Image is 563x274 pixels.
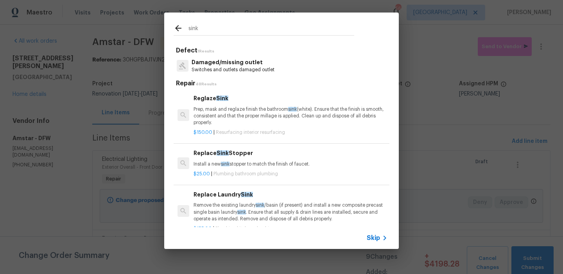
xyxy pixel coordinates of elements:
[367,234,380,242] span: Skip
[288,107,297,112] span: sink
[194,129,387,136] p: |
[195,82,217,86] span: 48 Results
[194,171,210,176] span: $25.00
[176,79,389,88] h5: Repair
[217,150,229,156] span: Sink
[197,49,214,53] span: 1 Results
[176,47,389,55] h5: Defect
[194,130,212,135] span: $150.00
[221,162,230,166] span: sink
[241,192,253,197] span: Sink
[194,171,387,177] p: |
[237,210,246,215] span: sink
[194,106,387,126] p: Prep, mask and reglaze finish the bathroom (white). Ensure that the finish is smooth, consistent ...
[194,225,387,232] p: |
[256,203,264,207] span: sink
[194,149,387,157] h6: Replace Stopper
[215,226,275,231] span: Plumbing kitchen plumbing
[216,96,228,101] span: Sink
[192,67,274,73] p: Switches and outlets damaged outlet
[192,58,274,67] p: Damaged/missing outlet
[194,202,387,222] p: Remove the existing laundry /basin (if present) and install a new composite precast single basin ...
[194,190,387,199] h6: Replace Laundry
[188,23,354,35] input: Search issues or repairs
[194,226,212,231] span: $155.00
[213,171,278,176] span: Plumbing bathroom plumbing
[216,130,285,135] span: Resurfacing interior resurfacing
[194,94,387,103] h6: Reglaze
[194,161,387,168] p: Install a new stopper to match the finish of faucet.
